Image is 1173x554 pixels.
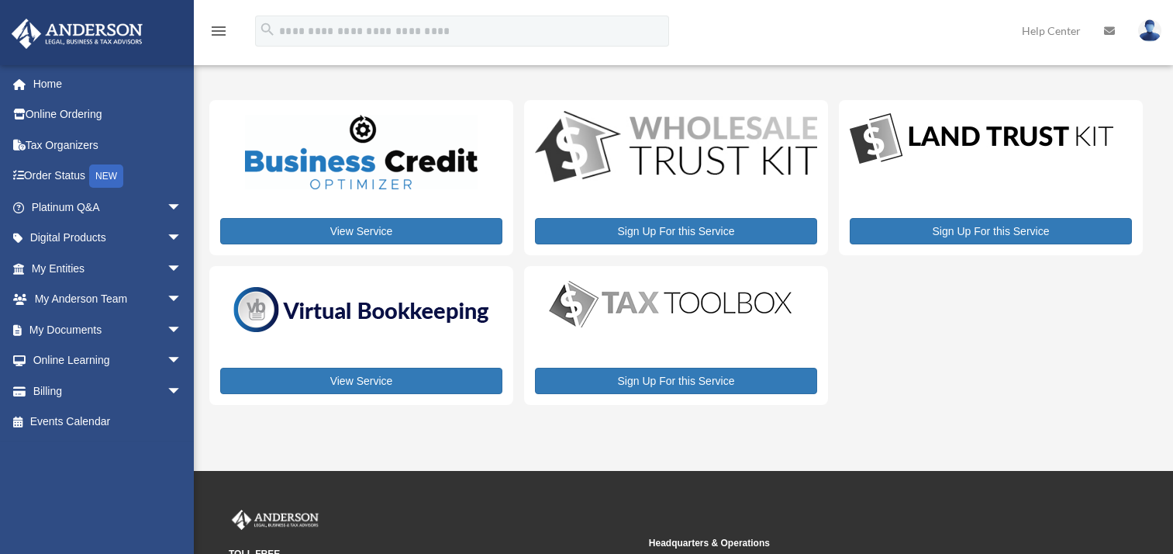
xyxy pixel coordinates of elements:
[259,21,276,38] i: search
[167,284,198,316] span: arrow_drop_down
[11,314,205,345] a: My Documentsarrow_drop_down
[209,22,228,40] i: menu
[535,368,817,394] a: Sign Up For this Service
[11,223,198,254] a: Digital Productsarrow_drop_down
[11,345,205,376] a: Online Learningarrow_drop_down
[11,192,205,223] a: Platinum Q&Aarrow_drop_down
[167,223,198,254] span: arrow_drop_down
[167,345,198,377] span: arrow_drop_down
[229,510,322,530] img: Anderson Advisors Platinum Portal
[220,218,502,244] a: View Service
[167,314,198,346] span: arrow_drop_down
[535,111,817,185] img: WS-Trust-Kit-lgo-1.jpg
[167,376,198,407] span: arrow_drop_down
[11,284,205,315] a: My Anderson Teamarrow_drop_down
[11,407,205,438] a: Events Calendar
[850,218,1132,244] a: Sign Up For this Service
[1138,19,1161,42] img: User Pic
[11,161,205,192] a: Order StatusNEW
[850,111,1113,168] img: LandTrust_lgo-1.jpg
[167,192,198,223] span: arrow_drop_down
[11,68,205,99] a: Home
[535,277,806,331] img: taxtoolbox_new-1.webp
[535,218,817,244] a: Sign Up For this Service
[209,27,228,40] a: menu
[11,130,205,161] a: Tax Organizers
[220,368,502,394] a: View Service
[11,253,205,284] a: My Entitiesarrow_drop_down
[649,535,1058,552] small: Headquarters & Operations
[11,376,205,407] a: Billingarrow_drop_down
[11,99,205,130] a: Online Ordering
[89,164,123,188] div: NEW
[167,253,198,285] span: arrow_drop_down
[7,19,147,49] img: Anderson Advisors Platinum Portal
